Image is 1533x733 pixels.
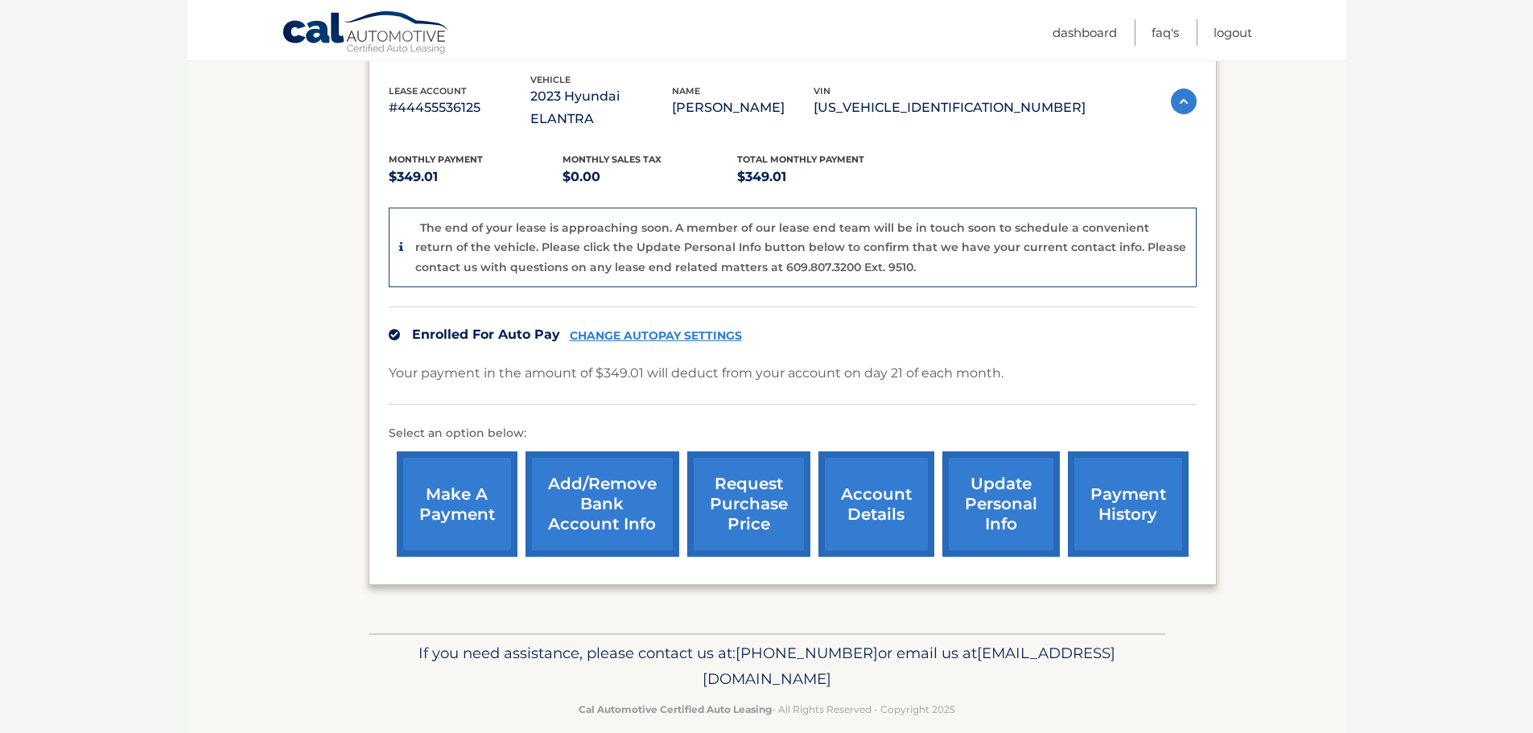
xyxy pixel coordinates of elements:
[389,362,1003,385] p: Your payment in the amount of $349.01 will deduct from your account on day 21 of each month.
[1214,19,1252,46] a: Logout
[389,329,400,340] img: check.svg
[703,644,1115,688] span: [EMAIL_ADDRESS][DOMAIN_NAME]
[672,97,814,119] p: [PERSON_NAME]
[389,154,483,165] span: Monthly Payment
[1068,451,1189,557] a: payment history
[1053,19,1117,46] a: Dashboard
[563,166,737,188] p: $0.00
[379,640,1155,692] p: If you need assistance, please contact us at: or email us at
[525,451,679,557] a: Add/Remove bank account info
[389,97,530,119] p: #44455536125
[814,97,1086,119] p: [US_VEHICLE_IDENTIFICATION_NUMBER]
[389,85,467,97] span: lease account
[672,85,700,97] span: name
[818,451,934,557] a: account details
[563,154,661,165] span: Monthly sales Tax
[814,85,830,97] span: vin
[579,703,772,715] strong: Cal Automotive Certified Auto Leasing
[530,85,672,130] p: 2023 Hyundai ELANTRA
[942,451,1060,557] a: update personal info
[389,424,1197,443] p: Select an option below:
[379,701,1155,718] p: - All Rights Reserved - Copyright 2025
[389,166,563,188] p: $349.01
[1171,89,1197,114] img: accordion-active.svg
[282,10,451,57] a: Cal Automotive
[570,329,742,343] a: CHANGE AUTOPAY SETTINGS
[530,74,571,85] span: vehicle
[737,154,864,165] span: Total Monthly Payment
[397,451,517,557] a: make a payment
[736,644,878,662] span: [PHONE_NUMBER]
[737,166,912,188] p: $349.01
[1152,19,1179,46] a: FAQ's
[415,220,1186,274] p: The end of your lease is approaching soon. A member of our lease end team will be in touch soon t...
[412,327,560,342] span: Enrolled For Auto Pay
[687,451,810,557] a: request purchase price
